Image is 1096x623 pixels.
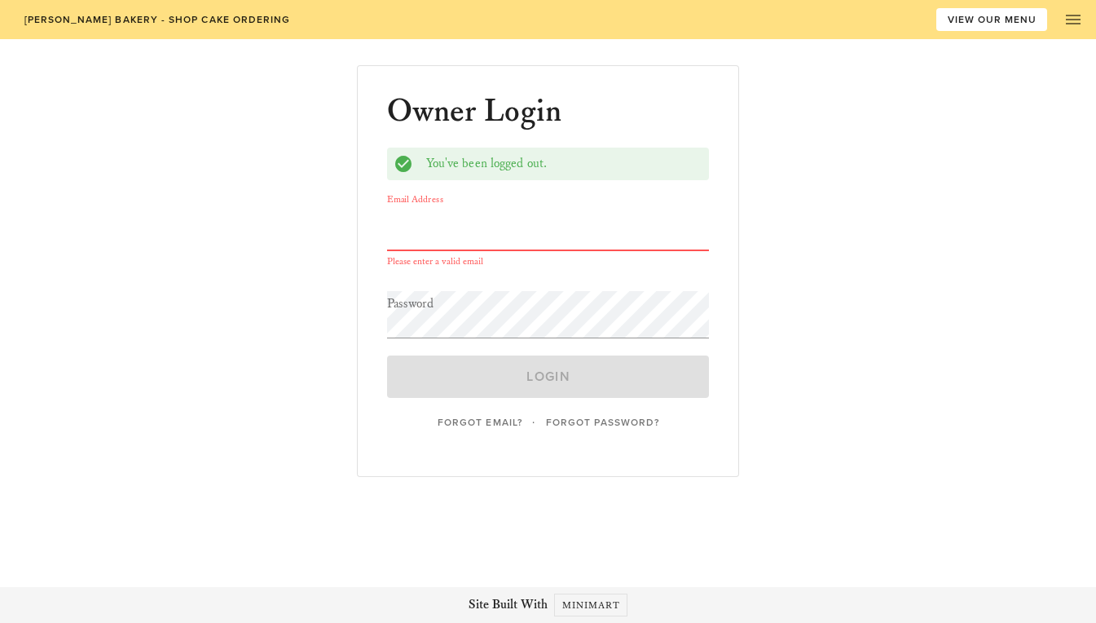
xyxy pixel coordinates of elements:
[545,417,659,428] span: Forgot Password?
[469,595,548,615] span: Site Built With
[387,193,443,205] label: Email Address
[426,155,703,173] div: You've been logged out.
[437,417,522,428] span: Forgot Email?
[936,8,1047,31] a: VIEW OUR MENU
[535,411,669,434] a: Forgot Password?
[561,599,621,612] span: Minimart
[387,257,710,267] div: Please enter a valid email
[426,411,532,434] a: Forgot Email?
[554,594,628,616] a: Minimart
[387,95,562,128] h1: Owner Login
[23,14,290,25] span: [PERSON_NAME] Bakery - Shop Cake Ordering
[947,14,1037,25] span: VIEW OUR MENU
[13,8,301,31] a: [PERSON_NAME] Bakery - Shop Cake Ordering
[387,411,710,434] div: ·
